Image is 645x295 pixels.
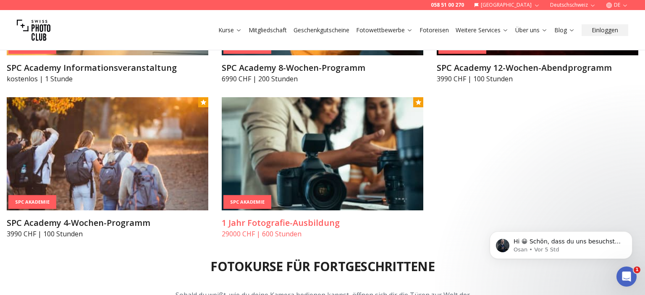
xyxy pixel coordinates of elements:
span: 1 [634,267,640,273]
div: SPC Akademie [8,195,56,209]
p: kostenlos | 1 Stunde [7,74,208,84]
p: 3990 CHF | 100 Stunden [437,74,638,84]
iframe: Intercom live chat [616,267,637,287]
h2: Fotokurse für Fortgeschrittene [210,259,435,274]
a: Mitgliedschaft [249,26,287,34]
a: SPC Academy 4-Wochen-ProgrammSPC AkademieSPC Academy 4-Wochen-Programm3990 CHF | 100 Stunden [7,97,208,239]
button: Kurse [215,24,245,36]
button: Über uns [512,24,551,36]
img: SPC Academy 4-Wochen-Programm [7,97,208,210]
p: 3990 CHF | 100 Stunden [7,229,208,239]
a: Fotowettbewerbe [356,26,413,34]
a: 1 Jahr Fotografie-AusbildungSPC Akademie1 Jahr Fotografie-Ausbildung29000 CHF | 600 Stunden [222,97,423,239]
a: Über uns [515,26,548,34]
img: Swiss photo club [17,13,50,47]
div: SPC Akademie [223,195,271,209]
a: Kurse [218,26,242,34]
button: Mitgliedschaft [245,24,290,36]
button: Weitere Services [452,24,512,36]
a: Geschenkgutscheine [294,26,349,34]
h3: SPC Academy Informationsveranstaltung [7,62,208,74]
button: Einloggen [582,24,628,36]
h3: SPC Academy 8-Wochen-Programm [222,62,423,74]
h3: 1 Jahr Fotografie-Ausbildung [222,217,423,229]
img: 1 Jahr Fotografie-Ausbildung [222,97,423,210]
h3: SPC Academy 12-Wochen-Abendprogramm [437,62,638,74]
p: 6990 CHF | 200 Stunden [222,74,423,84]
a: 058 51 00 270 [431,2,464,8]
h3: SPC Academy 4-Wochen-Programm [7,217,208,229]
button: Geschenkgutscheine [290,24,353,36]
a: Fotoreisen [420,26,449,34]
p: 29000 CHF | 600 Stunden [222,229,423,239]
button: Fotowettbewerbe [353,24,416,36]
a: Blog [554,26,575,34]
a: Weitere Services [456,26,509,34]
button: Fotoreisen [416,24,452,36]
button: Blog [551,24,578,36]
iframe: Intercom notifications Nachricht [477,214,645,272]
